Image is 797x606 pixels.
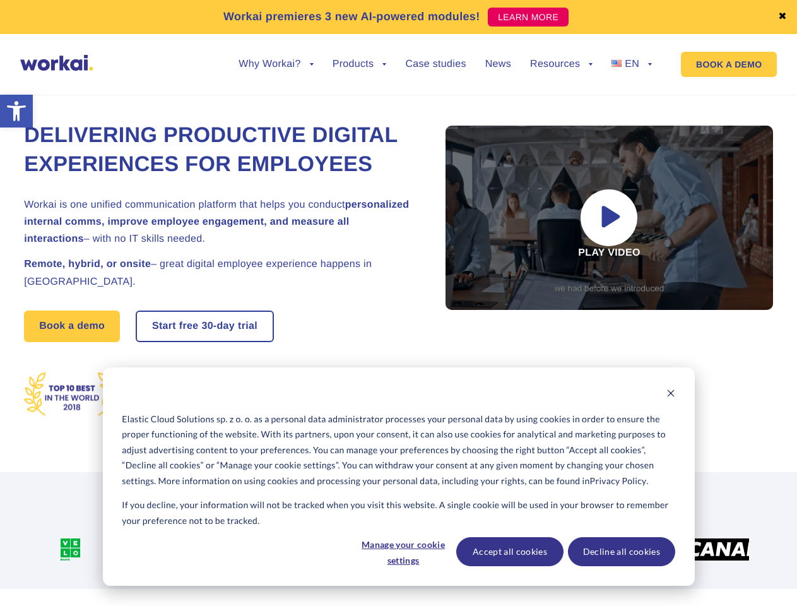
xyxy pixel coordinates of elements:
p: Workai premieres 3 new AI-powered modules! [223,8,480,25]
p: Elastic Cloud Solutions sp. z o. o. as a personal data administrator processes your personal data... [122,412,675,489]
a: LEARN MORE [488,8,569,27]
a: Resources [530,59,593,69]
a: Privacy Policy [590,473,647,489]
strong: personalized internal comms, improve employee engagement, and measure all interactions [24,199,409,244]
a: News [485,59,511,69]
a: Why Workai? [239,59,313,69]
a: BOOK A DEMO [681,52,777,77]
div: Play video [446,126,773,310]
h2: More than 100 fast-growing enterprises trust Workai [49,501,749,516]
h1: Delivering Productive Digital Experiences for Employees [24,121,415,179]
a: Start free30-daytrial [137,312,273,341]
a: ✖ [778,12,787,22]
i: 30-day [201,321,235,331]
button: Manage your cookie settings [355,537,452,566]
button: Accept all cookies [456,537,564,566]
button: Dismiss cookie banner [666,387,675,403]
h2: Workai is one unified communication platform that helps you conduct – with no IT skills needed. [24,196,415,248]
strong: Remote, hybrid, or onsite [24,259,151,270]
a: Products [333,59,387,69]
div: Cookie banner [103,367,695,586]
p: If you decline, your information will not be tracked when you visit this website. A single cookie... [122,497,675,528]
a: Book a demo [24,311,120,342]
a: Case studies [405,59,466,69]
button: Decline all cookies [568,537,675,566]
span: EN [625,59,639,69]
h2: – great digital employee experience happens in [GEOGRAPHIC_DATA]. [24,256,415,290]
